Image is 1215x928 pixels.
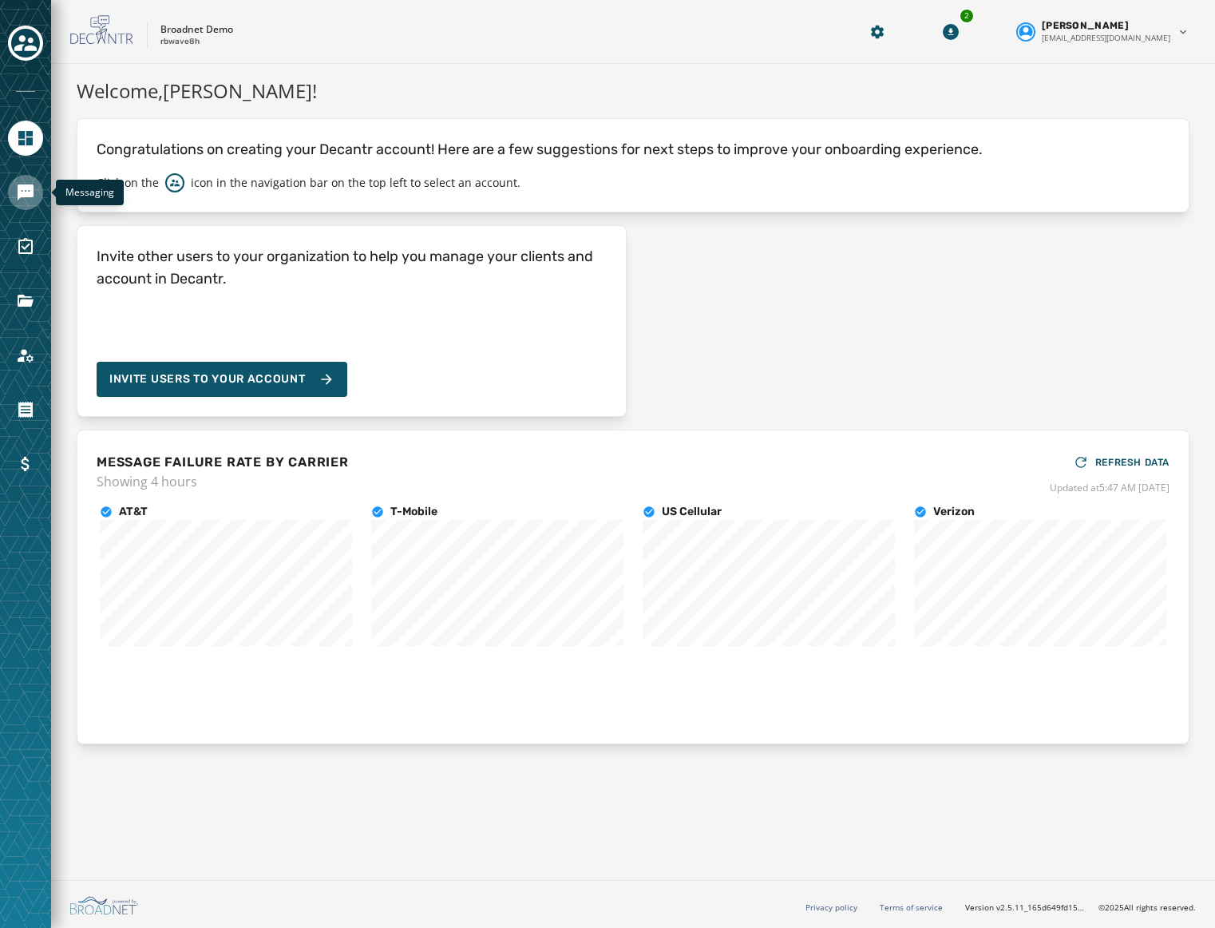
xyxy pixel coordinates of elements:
span: [PERSON_NAME] [1042,19,1129,32]
h1: Welcome, [PERSON_NAME] ! [77,77,1189,105]
p: icon in the navigation bar on the top left to select an account. [191,175,520,191]
h4: Invite other users to your organization to help you manage your clients and account in Decantr. [97,245,607,290]
a: Navigate to Surveys [8,229,43,264]
button: Toggle account select drawer [8,26,43,61]
button: Download Menu [936,18,965,46]
h4: Verizon [933,504,975,520]
button: Invite Users to your account [97,362,347,397]
a: Terms of service [880,902,943,913]
span: Version [965,902,1086,914]
p: rbwave8h [160,36,200,48]
span: REFRESH DATA [1095,456,1169,469]
a: Privacy policy [805,902,857,913]
span: v2.5.11_165d649fd1592c218755210ebffa1e5a55c3084e [996,902,1086,914]
button: User settings [1010,13,1196,50]
p: Broadnet Demo [160,23,233,36]
span: Updated at 5:47 AM [DATE] [1050,482,1169,494]
a: Navigate to Billing [8,446,43,482]
a: Navigate to Account [8,338,43,373]
button: Manage global settings [863,18,892,46]
p: Congratulations on creating your Decantr account! Here are a few suggestions for next steps to im... [97,138,1169,161]
p: Click on the [97,175,159,191]
h4: US Cellular [662,504,722,520]
h4: MESSAGE FAILURE RATE BY CARRIER [97,453,349,472]
span: Invite Users to your account [109,371,306,387]
a: Navigate to Orders [8,392,43,427]
div: 2 [959,8,975,24]
a: Navigate to Home [8,121,43,156]
span: [EMAIL_ADDRESS][DOMAIN_NAME] [1042,32,1170,44]
a: Navigate to Messaging [8,175,43,210]
span: Showing 4 hours [97,472,349,491]
div: Messaging [56,180,124,205]
h4: T-Mobile [390,504,437,520]
button: REFRESH DATA [1073,450,1169,475]
h4: AT&T [119,504,148,520]
span: © 2025 All rights reserved. [1098,902,1196,913]
a: Navigate to Files [8,284,43,319]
